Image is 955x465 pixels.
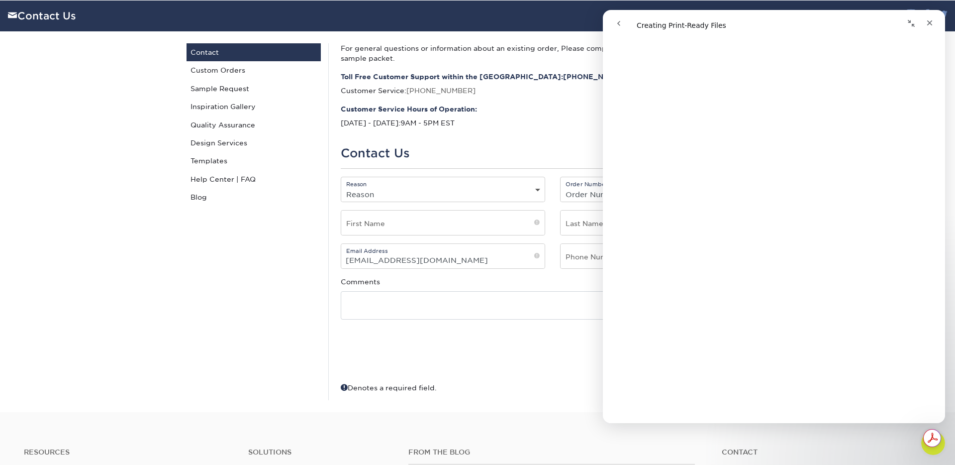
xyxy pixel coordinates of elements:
[341,72,764,82] strong: Toll Free Customer Support within the [GEOGRAPHIC_DATA]:
[341,277,380,287] label: Comments
[341,43,764,64] p: For general questions or information about an existing order, Please complete the form below. to ...
[24,448,233,457] h4: Resources
[341,104,764,128] p: 9AM - 5PM EST
[406,87,476,95] a: [PHONE_NUMBER]
[341,104,764,114] strong: Customer Service Hours of Operation:
[187,170,321,188] a: Help Center | FAQ
[341,382,437,393] div: Denotes a required field.
[187,116,321,134] a: Quality Assurance
[187,134,321,152] a: Design Services
[921,431,945,455] iframe: Intercom live chat
[248,448,393,457] h4: Solutions
[722,448,931,457] a: Contact
[187,188,321,206] a: Blog
[341,72,764,96] p: Customer Service:
[408,448,695,457] h4: From the Blog
[187,61,321,79] a: Custom Orders
[341,146,764,161] h1: Contact Us
[187,80,321,98] a: Sample Request
[563,73,633,81] a: [PHONE_NUMBER]
[187,152,321,170] a: Templates
[603,10,945,423] iframe: Intercom live chat
[341,119,400,127] span: [DATE] - [DATE]:
[187,43,321,61] a: Contact
[187,98,321,116] a: Inspiration Gallery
